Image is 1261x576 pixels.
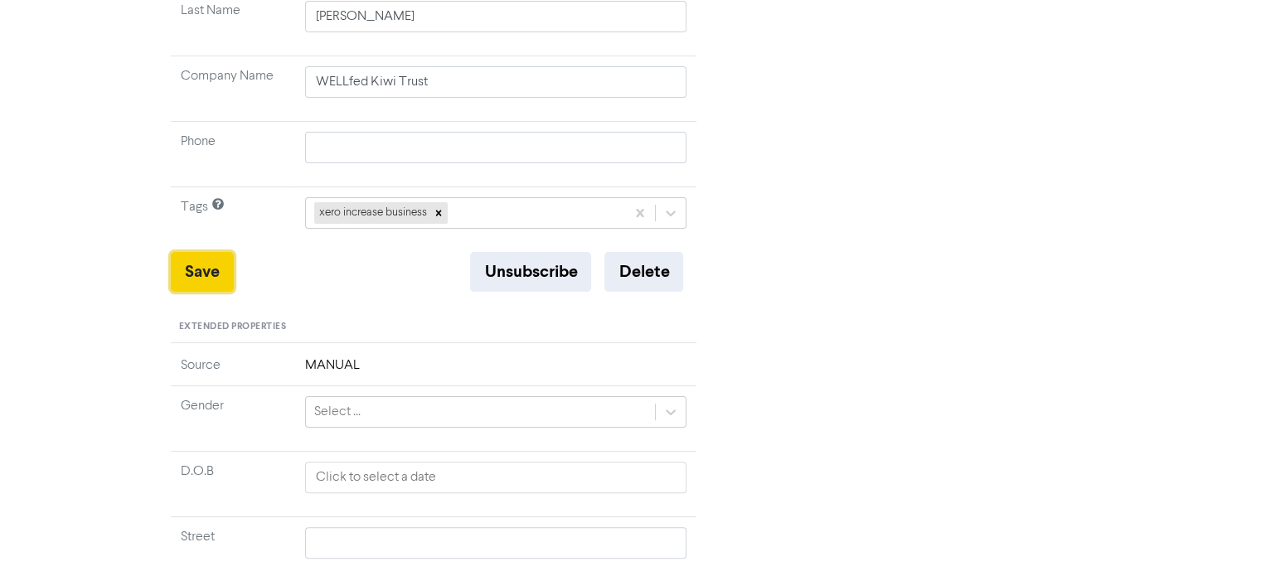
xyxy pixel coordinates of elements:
div: xero increase business [314,202,429,224]
td: Tags [171,187,295,253]
button: Save [171,252,234,292]
button: Delete [604,252,683,292]
td: Company Name [171,56,295,122]
button: Unsubscribe [470,252,591,292]
td: Phone [171,122,295,187]
td: D.O.B [171,451,295,516]
input: Click to select a date [305,462,687,493]
td: MANUAL [295,356,697,386]
iframe: Chat Widget [1050,397,1261,576]
div: Select ... [314,402,361,422]
td: Gender [171,385,295,451]
div: Extended Properties [171,312,697,343]
td: Source [171,356,295,386]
